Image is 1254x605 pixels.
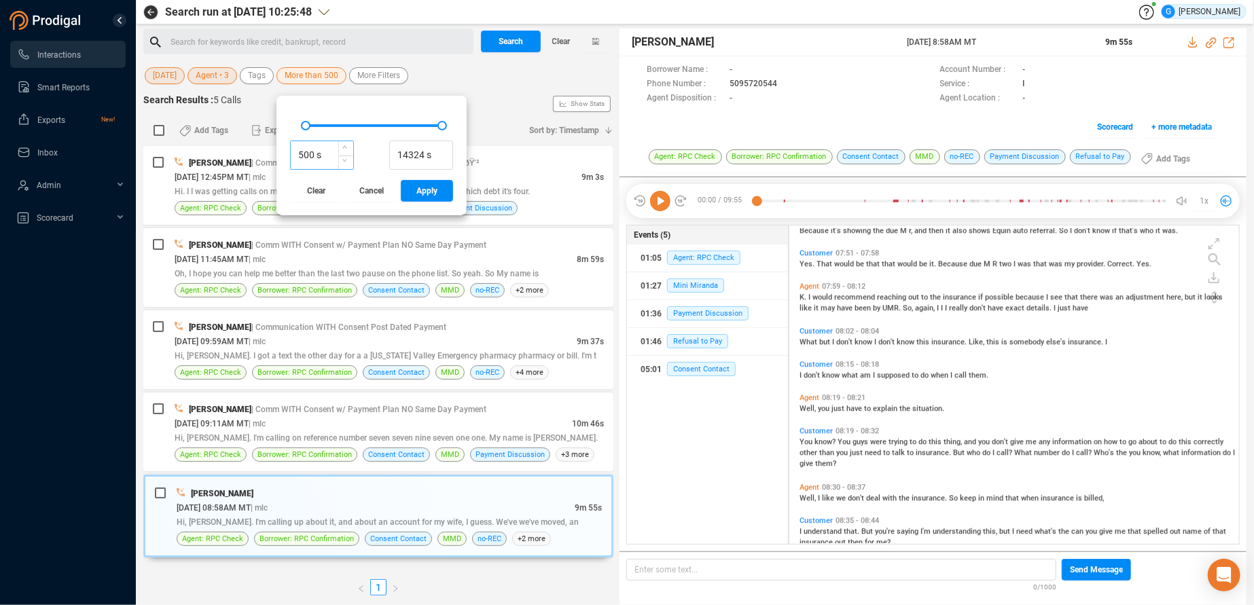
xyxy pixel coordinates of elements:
span: was [1049,259,1064,268]
span: here, [1166,293,1185,301]
span: possible [985,293,1016,301]
span: That [817,259,834,268]
span: 9m 37s [577,337,604,346]
span: | mlc [249,172,266,182]
span: Agent: RPC Check [180,448,241,461]
span: [PERSON_NAME] [189,323,251,332]
span: then [929,226,946,235]
span: More than 500 [285,67,338,84]
span: am [860,371,873,380]
span: Clear [552,31,571,52]
span: to [921,293,930,301]
span: two [999,259,1014,268]
span: it [1156,226,1162,235]
span: I [808,293,812,301]
li: Interactions [10,41,126,68]
span: would [812,293,834,301]
span: who [1140,226,1156,235]
span: out [908,293,921,301]
span: just [850,448,865,457]
button: Agent • 3 [187,67,237,84]
span: Add Tags [1156,148,1190,170]
span: have [1073,304,1088,312]
span: UMR. [882,304,903,312]
span: I [1014,259,1018,268]
span: I [950,371,954,380]
span: Scorecard [37,213,73,223]
span: Consent Contact [667,362,736,376]
div: [PERSON_NAME]| Comm WITH Consent w/ Payment Plan NO Same Day Payment[DATE] 11:45AM MT| mlc8m 59sO... [143,228,613,307]
span: r, [909,226,914,235]
span: Borrower: RPC Confirmation [257,284,352,297]
span: my [1064,259,1077,268]
span: you [836,448,850,457]
span: K. [800,293,808,301]
li: Exports [10,106,126,133]
span: you [818,404,831,413]
span: to [912,371,920,380]
span: details. [1026,304,1054,312]
span: be [856,259,866,268]
span: Agent: RPC Check [180,202,241,215]
button: 01:36Payment Discussion [627,300,788,327]
button: Export [243,120,297,141]
span: Add Tags [194,120,228,141]
span: this [1179,437,1194,446]
a: ExportsNew! [17,106,115,133]
span: no-REC [476,284,499,297]
span: auto [1013,226,1030,235]
span: was [1100,293,1115,301]
button: Tags [240,67,274,84]
button: 01:05Agent: RPC Check [627,244,788,272]
span: the [873,226,886,235]
span: that [866,259,882,268]
button: Add Tags [1133,148,1198,170]
span: were [870,437,889,446]
span: do [982,448,992,457]
span: Admin [37,181,61,190]
span: on [1094,437,1104,446]
span: that [1033,259,1049,268]
span: and [964,437,978,446]
span: Payment Discussion [476,448,545,461]
span: again, [915,304,937,312]
span: Scorecard [1097,116,1133,138]
span: [DATE] 09:59AM MT [175,337,249,346]
div: 05:01 [641,359,662,380]
span: recommend [834,293,877,301]
span: them. [969,371,988,380]
span: [DATE] 12:45PM MT [175,172,249,182]
span: no-REC [476,366,499,379]
span: Tags [248,67,266,84]
span: G [1166,5,1171,18]
span: Agent: RPC Check [667,251,740,265]
span: thing, [944,437,964,446]
button: Add Tags [171,120,236,141]
span: I [992,448,997,457]
span: due [886,226,900,235]
span: Consent Contact [368,284,425,297]
span: talk [892,448,907,457]
span: correctly [1194,437,1223,446]
span: Exports [37,115,65,125]
span: 1x [1200,190,1209,212]
span: Well, [800,404,818,413]
span: I [937,304,941,312]
span: reaching [877,293,908,301]
span: provider. [1077,259,1107,268]
span: | Comm WITH Consent w/ Payment Plan NO Same Day Payment [251,405,486,414]
span: You [800,437,814,446]
span: call [954,371,969,380]
span: but [819,337,832,346]
span: looks [1204,293,1223,301]
span: than [819,448,836,457]
span: what [842,371,860,380]
button: Clear [541,31,581,52]
span: Oh, I hope you can help me better than the last two pause on the phone list. So yeah. So My name is [175,269,539,278]
span: R [992,259,999,268]
span: don't [836,337,855,346]
span: I [874,337,878,346]
span: insurance [943,293,978,301]
span: I [1054,304,1058,312]
span: the [899,404,912,413]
